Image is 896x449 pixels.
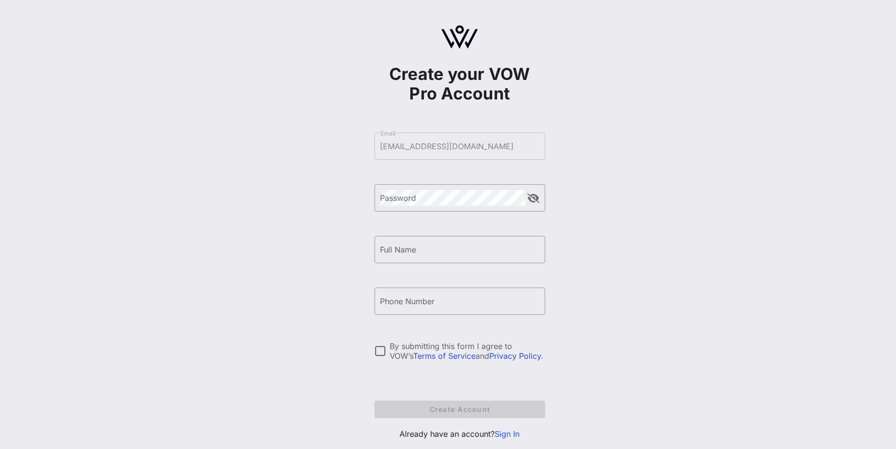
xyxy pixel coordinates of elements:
[441,25,478,49] img: logo.svg
[380,130,396,137] label: Email
[375,428,545,440] p: Already have an account?
[414,351,476,361] a: Terms of Service
[490,351,541,361] a: Privacy Policy
[375,64,545,103] h1: Create your VOW Pro Account
[390,341,545,361] div: By submitting this form I agree to VOW’s and .
[495,429,520,439] a: Sign In
[527,194,539,203] button: append icon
